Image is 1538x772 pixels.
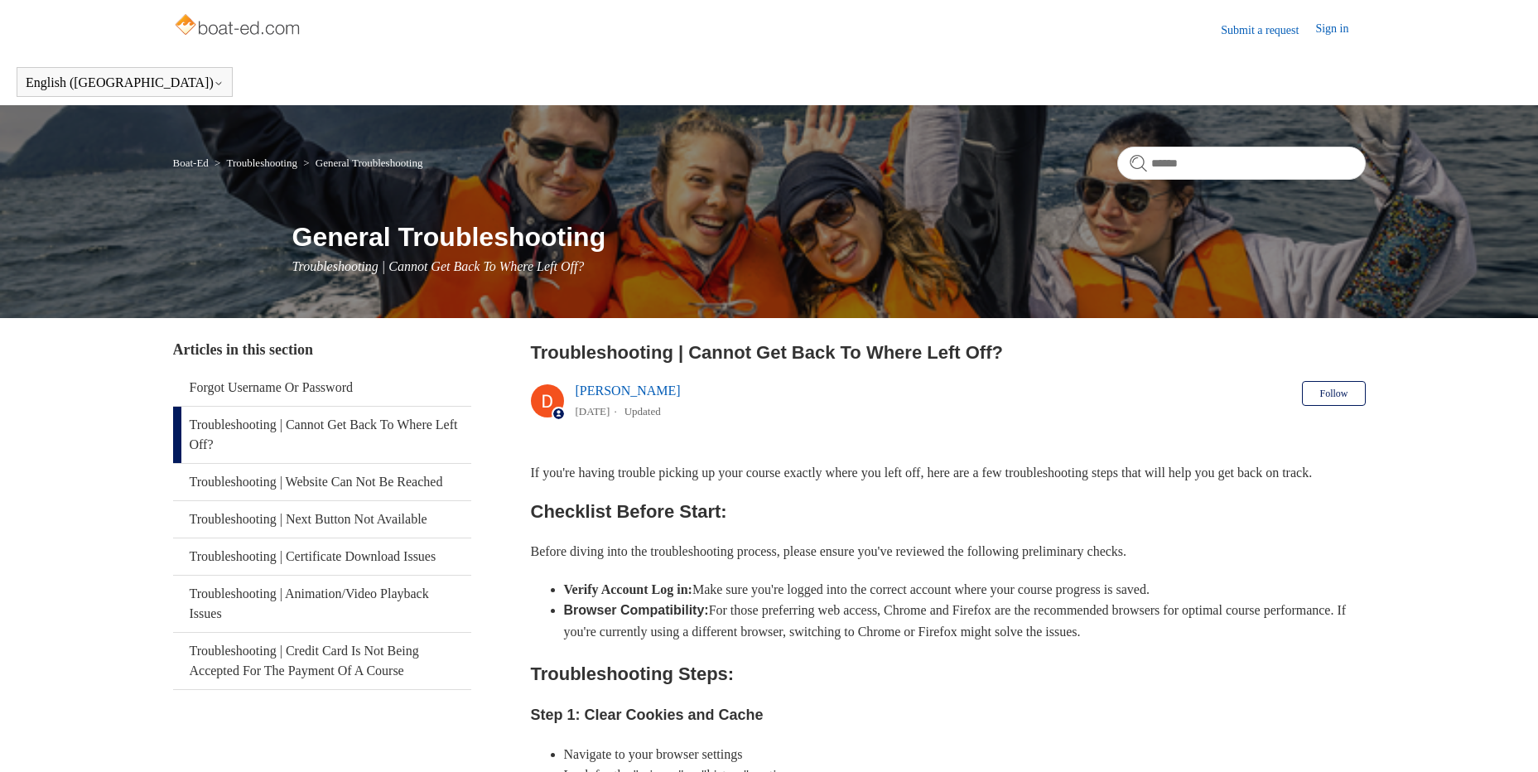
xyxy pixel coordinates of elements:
[173,157,209,169] a: Boat-Ed
[226,157,297,169] a: Troubleshooting
[211,157,300,169] li: Troubleshooting
[173,341,313,358] span: Articles in this section
[173,10,305,43] img: Boat-Ed Help Center home page
[292,259,585,273] span: Troubleshooting | Cannot Get Back To Where Left Off?
[173,633,471,689] a: Troubleshooting | Credit Card Is Not Being Accepted For The Payment Of A Course
[1117,147,1366,180] input: Search
[173,369,471,406] a: Forgot Username Or Password
[173,501,471,538] a: Troubleshooting | Next Button Not Available
[531,339,1366,366] h2: Troubleshooting | Cannot Get Back To Where Left Off?
[531,703,1366,727] h3: Step 1: Clear Cookies and Cache
[316,157,423,169] a: General Troubleshooting
[576,405,610,417] time: 05/14/2024, 15:31
[1302,381,1365,406] button: Follow Article
[564,579,1366,601] li: Make sure you're logged into the correct account where your course progress is saved.
[173,407,471,463] a: Troubleshooting | Cannot Get Back To Where Left Off?
[173,157,212,169] li: Boat-Ed
[531,659,1366,688] h2: Troubleshooting Steps:
[1315,20,1365,40] a: Sign in
[564,744,1366,765] li: Navigate to your browser settings
[173,464,471,500] a: Troubleshooting | Website Can Not Be Reached
[292,217,1366,257] h1: General Troubleshooting
[173,538,471,575] a: Troubleshooting | Certificate Download Issues
[531,497,1366,526] h2: Checklist Before Start:
[26,75,224,90] button: English ([GEOGRAPHIC_DATA])
[300,157,422,169] li: General Troubleshooting
[624,405,661,417] li: Updated
[531,541,1366,562] p: Before diving into the troubleshooting process, please ensure you've reviewed the following preli...
[531,462,1366,484] p: If you're having trouble picking up your course exactly where you left off, here are a few troubl...
[173,576,471,632] a: Troubleshooting | Animation/Video Playback Issues
[564,582,692,596] strong: Verify Account Log in:
[564,603,709,617] strong: Browser Compatibility:
[576,384,681,398] a: [PERSON_NAME]
[564,600,1366,642] li: For those preferring web access, Chrome and Firefox are the recommended browsers for optimal cour...
[1221,22,1315,39] a: Submit a request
